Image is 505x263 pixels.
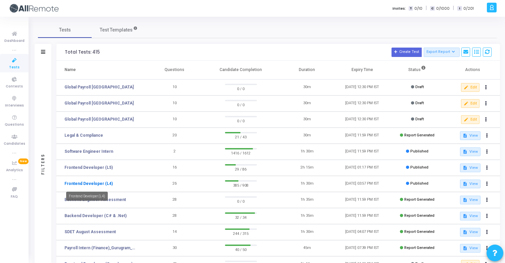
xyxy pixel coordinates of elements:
[334,128,389,144] td: [DATE] 11:59 PM IST
[334,192,389,208] td: [DATE] 11:59 PM IST
[18,158,29,164] span: New
[334,112,389,128] td: [DATE] 12:30 PM IST
[40,127,46,201] div: Filters
[334,176,389,192] td: [DATE] 03:57 PM IST
[279,112,334,128] td: 30m
[6,84,23,89] span: Contests
[464,101,468,106] mat-icon: edit
[4,141,25,147] span: Candidates
[404,246,434,250] span: Report Generated
[334,61,389,79] th: Expiry Time
[334,224,389,240] td: [DATE] 04:07 PM IST
[463,149,467,154] mat-icon: description
[392,48,422,57] button: Create Test
[334,208,389,224] td: [DATE] 11:59 PM IST
[404,133,434,137] span: Report Generated
[225,246,257,253] span: 40 / 50
[225,166,257,172] span: 29 / 86
[463,166,467,170] mat-icon: description
[147,192,202,208] td: 28
[147,128,202,144] td: 20
[410,165,428,170] span: Published
[393,6,406,11] label: Invites:
[279,208,334,224] td: 1h 35m
[147,208,202,224] td: 28
[334,79,389,95] td: [DATE] 12:30 PM IST
[147,144,202,160] td: 2
[279,160,334,176] td: 2h 15m
[279,240,334,256] td: 45m
[66,192,108,201] div: Frontend Developer (L4)
[147,176,202,192] td: 26
[410,181,428,186] span: Published
[334,160,389,176] td: [DATE] 01:17 PM IST
[65,50,100,55] div: Total Tests: 415
[64,100,134,106] a: Global Payroll [GEOGRAPHIC_DATA]
[463,214,467,218] mat-icon: description
[404,197,434,202] span: Report Generated
[64,181,113,187] a: Frontend Developer (L4)
[410,149,428,153] span: Published
[279,79,334,95] td: 30m
[9,65,19,70] span: Tests
[64,84,134,90] a: Global Payroll [GEOGRAPHIC_DATA]
[334,95,389,112] td: [DATE] 12:30 PM IST
[64,116,134,122] a: Global Payroll [GEOGRAPHIC_DATA]
[334,144,389,160] td: [DATE] 11:59 PM IST
[147,95,202,112] td: 10
[279,95,334,112] td: 30m
[202,61,279,79] th: Candidate Completion
[225,149,257,156] span: 1416 / 1612
[279,144,334,160] td: 1h 30m
[404,213,434,218] span: Report Generated
[225,133,257,140] span: 21 / 43
[5,103,24,109] span: Interviews
[463,6,474,11] span: 0/201
[4,38,25,44] span: Dashboard
[463,182,467,186] mat-icon: description
[461,115,479,124] button: Edit
[436,6,450,11] span: 0/1000
[225,198,257,204] span: 0 / 0
[279,128,334,144] td: 30m
[404,229,434,234] span: Report Generated
[147,112,202,128] td: 10
[64,213,127,219] a: Backend Developer (C# & .Net)
[463,133,467,138] mat-icon: description
[225,230,257,237] span: 244 / 315
[460,244,480,253] button: View
[463,230,467,235] mat-icon: description
[5,122,24,128] span: Questions
[426,5,427,12] span: |
[56,61,147,79] th: Name
[147,160,202,176] td: 16
[279,192,334,208] td: 1h 35m
[414,6,422,11] span: 0/10
[457,6,462,11] span: I
[64,165,113,171] a: Frontend Developer (L5)
[390,61,445,79] th: Status
[460,196,480,204] button: View
[460,212,480,220] button: View
[147,61,202,79] th: Questions
[59,26,71,34] span: Tests
[460,163,480,172] button: View
[64,148,113,154] a: Software Engineer Intern
[225,182,257,188] span: 385 / 908
[279,176,334,192] td: 1h 30m
[64,245,137,251] a: Payroll Intern (Finance)_Gurugram_Campus
[409,6,413,11] span: T
[147,224,202,240] td: 14
[279,224,334,240] td: 1h 30m
[147,79,202,95] td: 10
[463,198,467,202] mat-icon: description
[100,26,133,34] span: Test Templates
[147,240,202,256] td: 30
[415,85,424,89] span: Draft
[334,240,389,256] td: [DATE] 07:39 PM IST
[8,2,59,15] img: logo
[225,85,257,92] span: 0 / 0
[460,131,480,140] button: View
[430,6,434,11] span: C
[225,117,257,124] span: 0 / 0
